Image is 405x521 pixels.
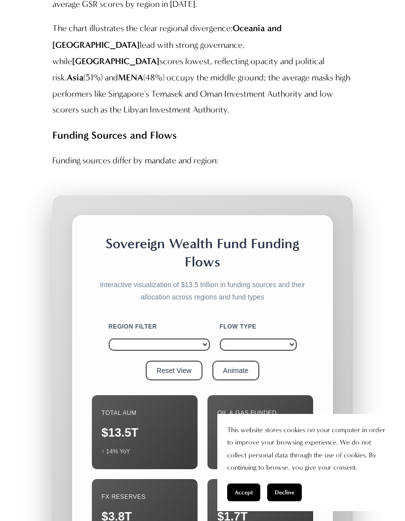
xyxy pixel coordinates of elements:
div: FX Reserves [102,489,188,505]
button: Reset View [146,361,202,380]
div: Total AUM [102,405,188,421]
p: Funding sources differ by mandate and region: [52,153,353,169]
section: Cookie banner [217,414,395,511]
button: Decline [267,484,302,501]
label: Flow Type [220,319,297,335]
strong: MENA [118,72,143,83]
span: Decline [275,489,294,496]
h2: Sovereign Wealth Fund Funding Flows [92,235,314,271]
p: Interactive visualization of $13.5 trillion in funding sources and their allocation across region... [92,279,314,303]
p: This website stores cookies on your computer in order to improve your browsing experience. We do ... [227,424,385,474]
div: Oil & Gas Funded [217,405,303,421]
button: Animate [212,361,259,380]
div: $13.5T [102,425,188,441]
p: The chart illustrates the clear regional divergence: lead with strong governance, while scores lo... [52,20,353,118]
button: Accept [227,484,260,501]
span: Accept [235,489,253,496]
label: Region Filter [109,319,210,335]
strong: Funding Sources and Flows [52,129,177,141]
strong: [GEOGRAPHIC_DATA] [72,56,160,67]
strong: Asia [67,72,83,83]
div: ↑ 14% YoY [102,444,188,459]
